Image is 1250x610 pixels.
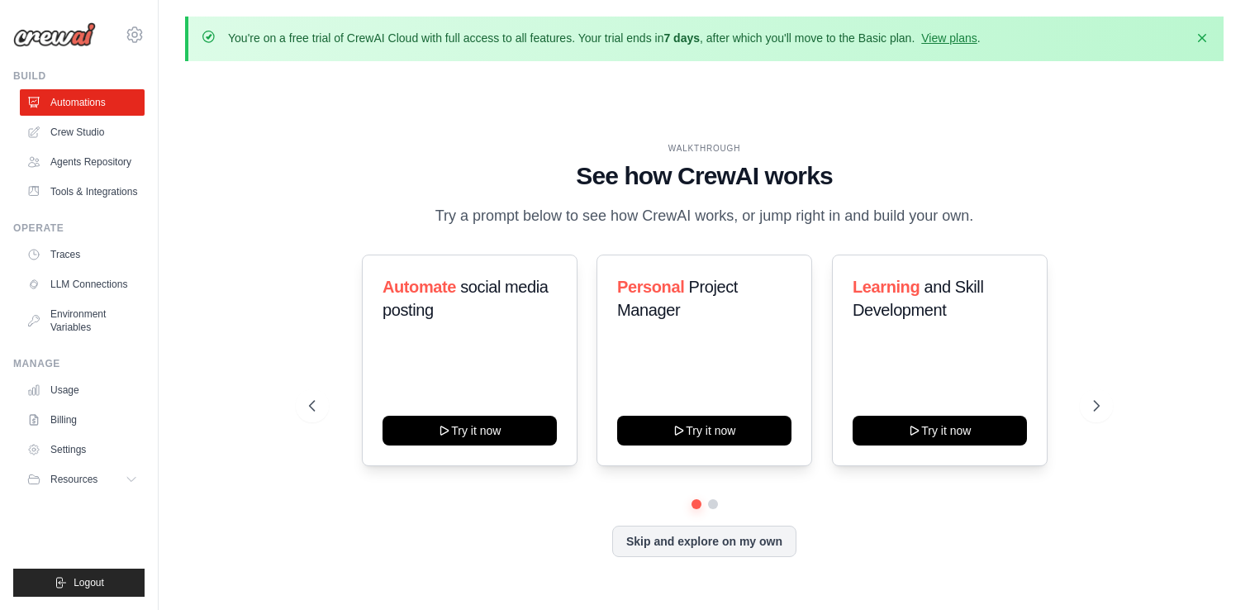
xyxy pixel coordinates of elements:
[309,161,1100,191] h1: See how CrewAI works
[13,69,145,83] div: Build
[617,416,791,446] button: Try it now
[20,407,145,433] a: Billing
[383,278,456,296] span: Automate
[13,569,145,597] button: Logout
[612,526,796,557] button: Skip and explore on my own
[383,416,557,446] button: Try it now
[13,357,145,370] div: Manage
[427,204,982,228] p: Try a prompt below to see how CrewAI works, or jump right in and build your own.
[74,576,104,589] span: Logout
[617,278,684,296] span: Personal
[20,301,145,341] a: Environment Variables
[13,222,145,235] div: Operate
[20,119,145,145] a: Crew Studio
[20,436,145,463] a: Settings
[20,377,145,403] a: Usage
[13,22,96,47] img: Logo
[20,179,145,205] a: Tools & Integrations
[663,31,700,45] strong: 7 days
[20,89,145,116] a: Automations
[853,416,1027,446] button: Try it now
[383,278,549,319] span: social media posting
[921,31,977,45] a: View plans
[20,466,145,493] button: Resources
[50,473,97,486] span: Resources
[20,271,145,298] a: LLM Connections
[853,278,920,296] span: Learning
[309,142,1100,155] div: WALKTHROUGH
[228,30,981,46] p: You're on a free trial of CrewAI Cloud with full access to all features. Your trial ends in , aft...
[853,278,983,319] span: and Skill Development
[20,149,145,175] a: Agents Repository
[20,241,145,268] a: Traces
